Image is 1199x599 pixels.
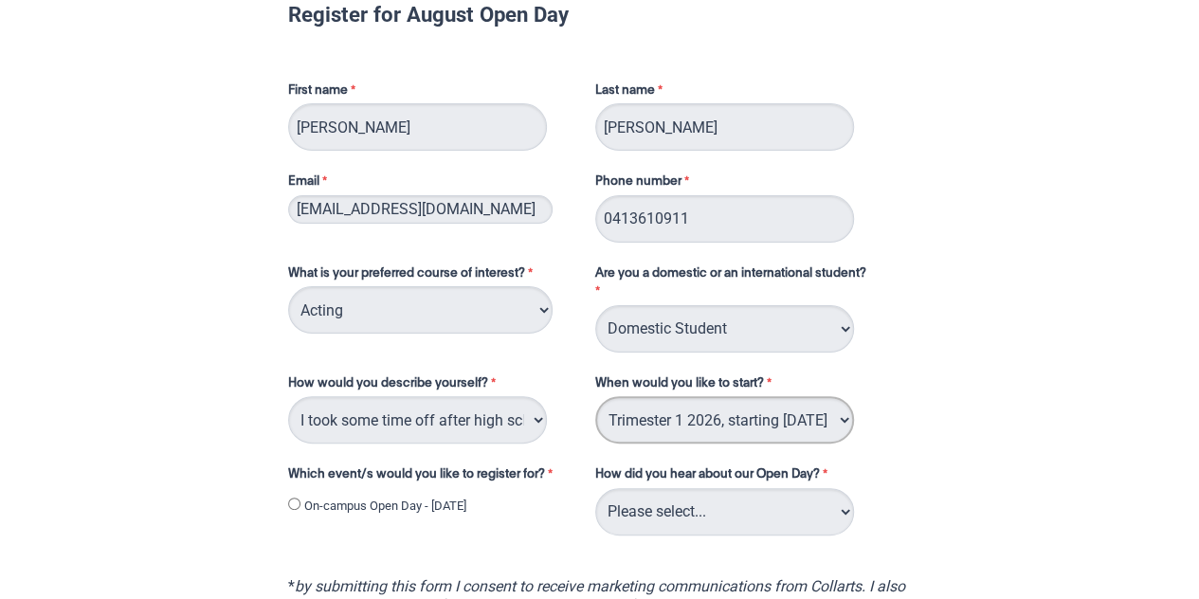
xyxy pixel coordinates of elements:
[595,488,854,535] select: How did you hear about our Open Day?
[288,195,553,224] input: Email
[288,172,576,195] label: Email
[288,264,576,287] label: What is your preferred course of interest?
[288,82,576,104] label: First name
[595,172,694,195] label: Phone number
[595,267,866,280] span: Are you a domestic or an international student?
[595,465,832,488] label: How did you hear about our Open Day?
[288,5,912,24] h1: Register for August Open Day
[288,286,553,334] select: What is your preferred course of interest?
[595,396,854,444] select: When would you like to start?
[288,396,547,444] select: How would you describe yourself?
[595,82,667,104] label: Last name
[595,374,897,397] label: When would you like to start?
[304,497,466,516] label: On-campus Open Day - [DATE]
[595,195,854,243] input: Phone number
[288,103,547,151] input: First name
[288,465,576,488] label: Which event/s would you like to register for?
[595,103,854,151] input: Last name
[595,305,854,353] select: Are you a domestic or an international student?
[288,374,576,397] label: How would you describe yourself?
